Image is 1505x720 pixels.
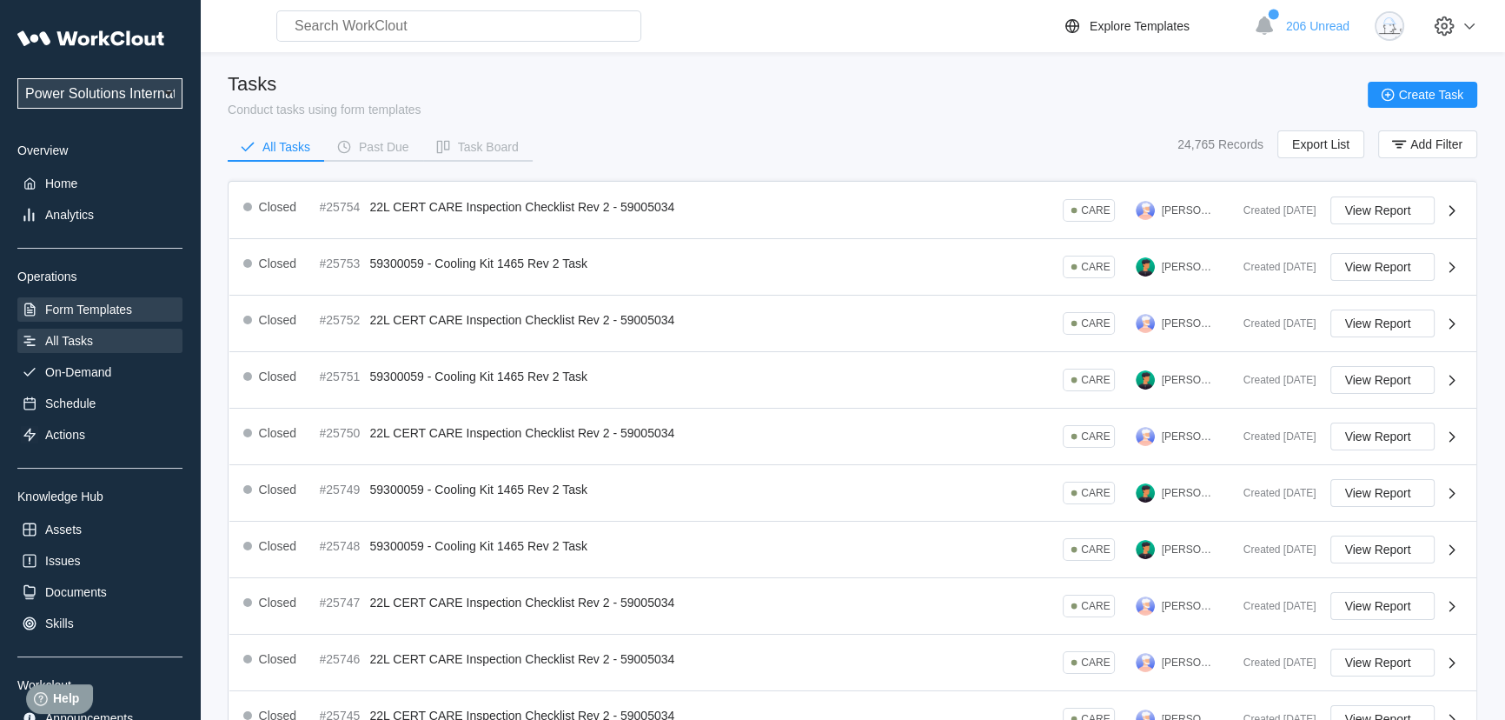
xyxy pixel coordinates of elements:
div: Created [DATE] [1230,543,1316,556]
a: Form Templates [17,297,182,322]
div: CARE [1081,261,1110,273]
div: Task Board [458,141,519,153]
span: Export List [1292,138,1349,150]
div: Closed [259,539,297,553]
div: #25747 [320,596,363,610]
div: [PERSON_NAME] [1162,543,1216,556]
div: CARE [1081,657,1110,669]
span: View Report [1345,317,1411,330]
a: Closed#2575159300059 - Cooling Kit 1465 Rev 2 TaskCARE[PERSON_NAME]Created [DATE]View Report [229,352,1476,409]
button: View Report [1330,592,1435,620]
div: [PERSON_NAME] [1162,261,1216,273]
div: CARE [1081,317,1110,330]
button: View Report [1330,479,1435,507]
div: Analytics [45,208,94,222]
div: CARE [1081,600,1110,612]
button: View Report [1330,253,1435,281]
div: Closed [259,652,297,666]
div: CARE [1081,430,1110,443]
div: Created [DATE] [1230,487,1316,499]
a: Analytics [17,203,182,227]
span: 22L CERT CARE Inspection Checklist Rev 2 - 59005034 [370,596,675,610]
div: Tasks [228,73,421,96]
a: Documents [17,580,182,604]
div: Closed [259,257,297,270]
button: View Report [1330,310,1435,337]
div: Created [DATE] [1230,204,1316,217]
div: Issues [45,554,80,568]
a: Closed#2574622L CERT CARE Inspection Checklist Rev 2 - 59005034CARE[PERSON_NAME]Created [DATE]Vie... [229,635,1476,691]
a: All Tasks [17,329,182,353]
div: CARE [1081,487,1110,499]
div: #25753 [320,257,363,270]
span: 22L CERT CARE Inspection Checklist Rev 2 - 59005034 [370,313,675,327]
div: Skills [45,617,74,630]
div: Past Due [359,141,409,153]
a: Closed#2575359300059 - Cooling Kit 1465 Rev 2 TaskCARE[PERSON_NAME]Created [DATE]View Report [229,239,1476,296]
a: Closed#2575022L CERT CARE Inspection Checklist Rev 2 - 59005034CARE[PERSON_NAME]Created [DATE]Vie... [229,409,1476,465]
a: Explore Templates [1062,16,1245,37]
span: View Report [1345,487,1411,499]
div: All Tasks [262,141,310,153]
a: Closed#2574859300059 - Cooling Kit 1465 Rev 2 TaskCARE[PERSON_NAME]Created [DATE]View Report [229,522,1476,578]
span: View Report [1345,430,1411,443]
div: #25748 [320,539,363,553]
button: Create Task [1368,82,1477,108]
div: All Tasks [45,334,93,348]
div: Closed [259,426,297,440]
div: Created [DATE] [1230,261,1316,273]
span: View Report [1345,600,1411,612]
button: Export List [1277,130,1364,158]
div: Explore Templates [1090,19,1190,33]
div: 24,765 Records [1177,137,1263,151]
div: Schedule [45,397,96,410]
span: 59300059 - Cooling Kit 1465 Rev 2 Task [370,539,587,553]
div: Documents [45,585,107,599]
div: Workclout [17,678,182,692]
div: CARE [1081,543,1110,556]
div: On-Demand [45,365,111,379]
img: user-3.png [1136,427,1155,446]
span: View Report [1345,261,1411,273]
span: View Report [1345,204,1411,217]
span: 206 Unread [1286,19,1349,33]
button: Add Filter [1378,130,1477,158]
span: View Report [1345,543,1411,556]
img: clout-09.png [1375,11,1404,41]
div: Closed [259,596,297,610]
div: [PERSON_NAME] [1162,430,1216,443]
div: [PERSON_NAME] [1162,657,1216,669]
a: Schedule [17,391,182,416]
div: Assets [45,523,82,537]
div: #25750 [320,426,363,440]
a: On-Demand [17,360,182,384]
img: user.png [1136,483,1155,503]
div: Actions [45,428,85,442]
img: user.png [1136,370,1155,390]
div: Home [45,177,77,190]
img: user-3.png [1136,201,1155,220]
div: Closed [259,200,297,214]
img: user-3.png [1136,597,1155,616]
div: [PERSON_NAME] [1162,204,1216,217]
button: View Report [1330,649,1435,677]
button: All Tasks [228,134,324,160]
a: Closed#2574959300059 - Cooling Kit 1465 Rev 2 TaskCARE[PERSON_NAME]Created [DATE]View Report [229,465,1476,522]
button: View Report [1330,366,1435,394]
div: #25754 [320,200,363,214]
div: Created [DATE] [1230,600,1316,612]
div: Conduct tasks using form templates [228,103,421,117]
img: user-3.png [1136,653,1155,672]
div: #25751 [320,370,363,383]
a: Closed#2575222L CERT CARE Inspection Checklist Rev 2 - 59005034CARE[PERSON_NAME]Created [DATE]Vie... [229,296,1476,352]
div: Closed [259,483,297,497]
div: [PERSON_NAME] [1162,317,1216,330]
div: #25749 [320,483,363,497]
div: Created [DATE] [1230,317,1316,330]
a: Assets [17,517,182,542]
img: user.png [1136,540,1155,559]
span: 59300059 - Cooling Kit 1465 Rev 2 Task [370,370,587,383]
span: Add Filter [1410,138,1462,150]
div: Closed [259,370,297,383]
